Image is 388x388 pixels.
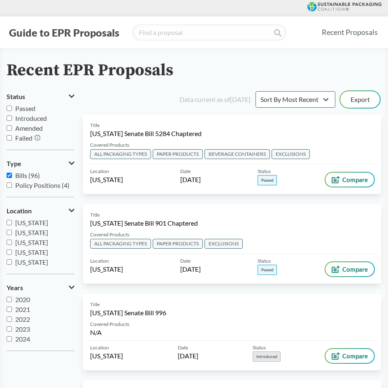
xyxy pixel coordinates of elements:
span: 2020 [15,296,30,303]
div: Data current as of [DATE] [179,95,251,104]
span: Status [258,257,271,265]
span: [US_STATE] [15,219,48,226]
span: 2021 [15,305,30,313]
span: Title [90,301,100,308]
span: Location [90,257,109,265]
span: Bills (96) [15,171,40,179]
span: [US_STATE] Senate Bill 901 Chaptered [90,219,198,228]
span: 2023 [15,325,30,333]
span: Passed [15,104,35,112]
input: Failed [7,135,12,141]
input: 2021 [7,307,12,312]
button: Type [7,157,74,171]
input: [US_STATE] [7,230,12,235]
button: Years [7,281,74,295]
input: Passed [7,106,12,111]
span: [US_STATE] [15,258,48,266]
input: [US_STATE] [7,240,12,245]
span: Passed [258,175,277,185]
h2: Recent EPR Proposals [7,61,173,80]
button: Compare [325,349,374,363]
button: Compare [325,173,374,187]
span: Location [90,168,109,175]
input: Find a proposal [132,24,286,41]
span: Introduced [253,351,281,362]
span: EXCLUSIONS [204,239,243,249]
span: [DATE] [180,175,201,184]
input: 2020 [7,297,12,302]
span: EXCLUSIONS [272,149,310,159]
input: [US_STATE] [7,249,12,255]
span: [US_STATE] [90,265,123,274]
span: Introduced [15,114,47,122]
span: BEVERAGE CONTAINERS [204,149,270,159]
input: Policy Positions (4) [7,182,12,188]
span: Compare [342,266,368,273]
span: Status [253,344,266,351]
input: Introduced [7,115,12,121]
span: Location [90,344,109,351]
span: Passed [258,265,277,275]
span: N/A [90,328,102,336]
span: Covered Products [90,141,129,149]
span: [DATE] [180,265,201,274]
span: [US_STATE] [90,175,123,184]
span: Location [7,207,32,215]
span: Title [90,211,100,219]
span: Policy Positions (4) [15,181,70,189]
span: Compare [342,176,368,183]
span: ALL PACKAGING TYPES [90,239,151,249]
button: Export [340,91,380,108]
span: [US_STATE] Senate Bill 5284 Chaptered [90,129,202,138]
a: Recent Proposals [318,23,381,42]
span: PAPER PRODUCTS [153,149,203,159]
span: 2022 [15,315,30,323]
span: Covered Products [90,231,129,238]
span: [US_STATE] [15,238,48,246]
span: ALL PACKAGING TYPES [90,149,151,159]
span: Years [7,284,23,291]
button: Compare [325,262,374,276]
input: 2022 [7,316,12,322]
span: Date [180,257,191,265]
span: 2024 [15,335,30,343]
span: [US_STATE] [15,229,48,236]
span: Status [7,93,25,100]
button: Status [7,90,74,104]
button: Guide to EPR Proposals [7,26,122,39]
span: [US_STATE] [15,248,48,256]
input: [US_STATE] [7,259,12,265]
span: Type [7,160,21,167]
span: [US_STATE] [90,351,123,360]
input: Bills (96) [7,173,12,178]
input: 2024 [7,336,12,342]
span: Date [180,168,191,175]
button: Location [7,204,74,218]
span: [DATE] [178,351,198,360]
span: [US_STATE] Senate Bill 996 [90,308,166,317]
span: Amended [15,124,43,132]
span: Failed [15,134,33,142]
span: Title [90,122,100,129]
span: Date [178,344,188,351]
input: 2023 [7,326,12,332]
span: Status [258,168,271,175]
span: PAPER PRODUCTS [153,239,203,249]
span: Compare [342,353,368,359]
input: Amended [7,125,12,131]
span: Covered Products [90,321,129,328]
input: [US_STATE] [7,220,12,225]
